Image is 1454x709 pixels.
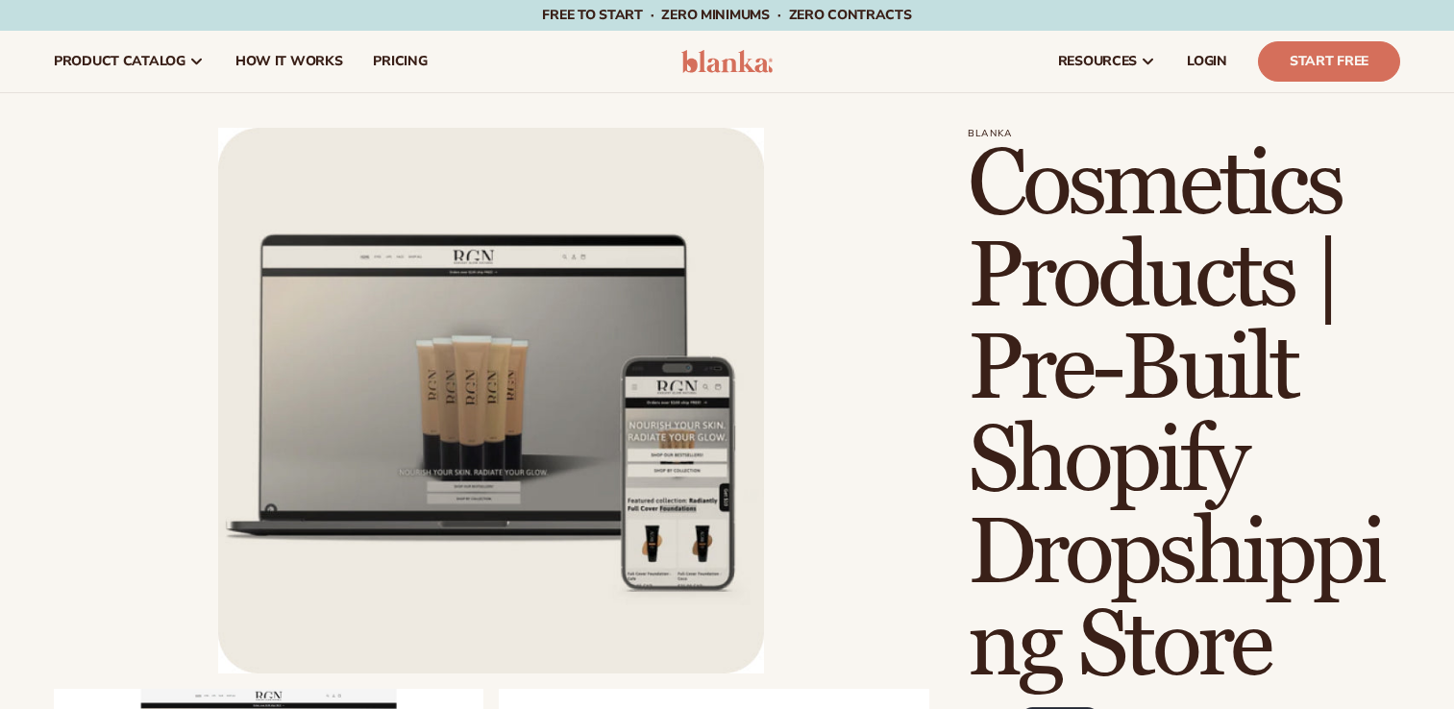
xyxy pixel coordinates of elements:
a: pricing [357,31,442,92]
a: How It Works [220,31,358,92]
p: Blanka [968,128,1400,139]
span: product catalog [54,54,185,69]
a: product catalog [38,31,220,92]
span: LOGIN [1187,54,1227,69]
span: Free to start · ZERO minimums · ZERO contracts [542,6,911,24]
a: LOGIN [1171,31,1243,92]
span: How It Works [235,54,343,69]
img: logo [681,50,773,73]
span: resources [1058,54,1137,69]
a: Start Free [1258,41,1400,82]
h1: Cosmetics Products | Pre-Built Shopify Dropshipping Store [968,139,1400,693]
span: pricing [373,54,427,69]
a: resources [1043,31,1171,92]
